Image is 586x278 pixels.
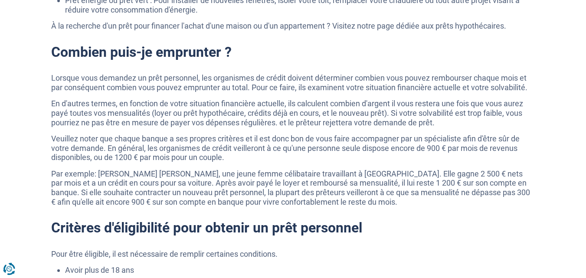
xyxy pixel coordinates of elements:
[51,249,535,259] p: Pour être éligible, il est nécessaire de remplir certaines conditions.
[51,134,535,162] p: Veuillez noter que chaque banque a ses propres critères et il est donc bon de vous faire accompag...
[51,73,535,92] p: Lorsque vous demandez un prêt personnel, les organismes de crédit doivent déterminer combien vous...
[51,99,535,127] p: En d'autres termes, en fonction de votre situation financière actuelle, ils calculent combien d'a...
[51,21,535,31] p: À la recherche d'un prêt pour financer l'achat d'une maison ou d'un appartement ? Visitez notre p...
[65,265,535,275] li: Avoir plus de 18 ans
[51,44,535,60] h2: Combien puis-je emprunter ?
[51,169,535,206] p: Par exemple: [PERSON_NAME] [PERSON_NAME], une jeune femme célibataire travaillant à [GEOGRAPHIC_D...
[51,219,535,236] h2: Critères d'éligibilité pour obtenir un prêt personnel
